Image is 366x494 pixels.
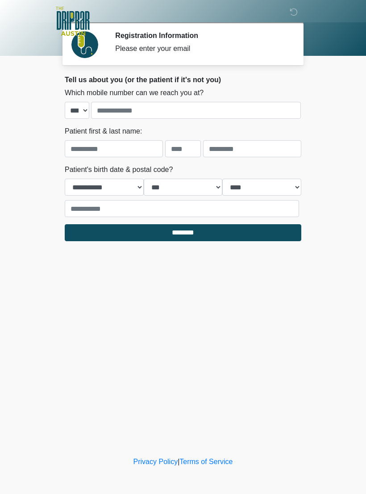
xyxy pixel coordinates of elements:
[71,31,98,58] img: Agent Avatar
[56,7,90,36] img: The DRIPBaR - Austin The Domain Logo
[179,458,233,465] a: Terms of Service
[115,43,288,54] div: Please enter your email
[65,88,204,98] label: Which mobile number can we reach you at?
[65,164,173,175] label: Patient's birth date & postal code?
[65,126,142,137] label: Patient first & last name:
[65,75,301,84] h2: Tell us about you (or the patient if it's not you)
[178,458,179,465] a: |
[133,458,178,465] a: Privacy Policy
